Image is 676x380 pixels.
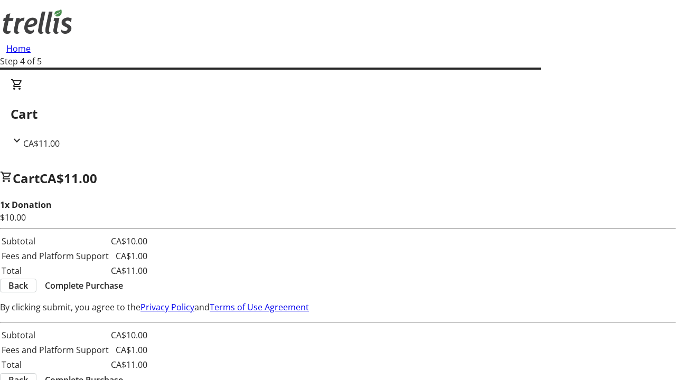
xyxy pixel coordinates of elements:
td: Subtotal [1,234,109,248]
td: Fees and Platform Support [1,343,109,357]
td: CA$1.00 [110,343,148,357]
td: Total [1,358,109,372]
span: Back [8,279,28,292]
td: CA$10.00 [110,328,148,342]
a: Terms of Use Agreement [210,301,309,313]
td: CA$10.00 [110,234,148,248]
button: Complete Purchase [36,279,132,292]
td: Fees and Platform Support [1,249,109,263]
td: CA$11.00 [110,264,148,278]
span: Complete Purchase [45,279,123,292]
td: Subtotal [1,328,109,342]
td: CA$11.00 [110,358,148,372]
div: CartCA$11.00 [11,78,665,150]
td: CA$1.00 [110,249,148,263]
a: Privacy Policy [140,301,194,313]
span: CA$11.00 [40,169,97,187]
span: CA$11.00 [23,138,60,149]
td: Total [1,264,109,278]
h2: Cart [11,104,665,123]
span: Cart [13,169,40,187]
